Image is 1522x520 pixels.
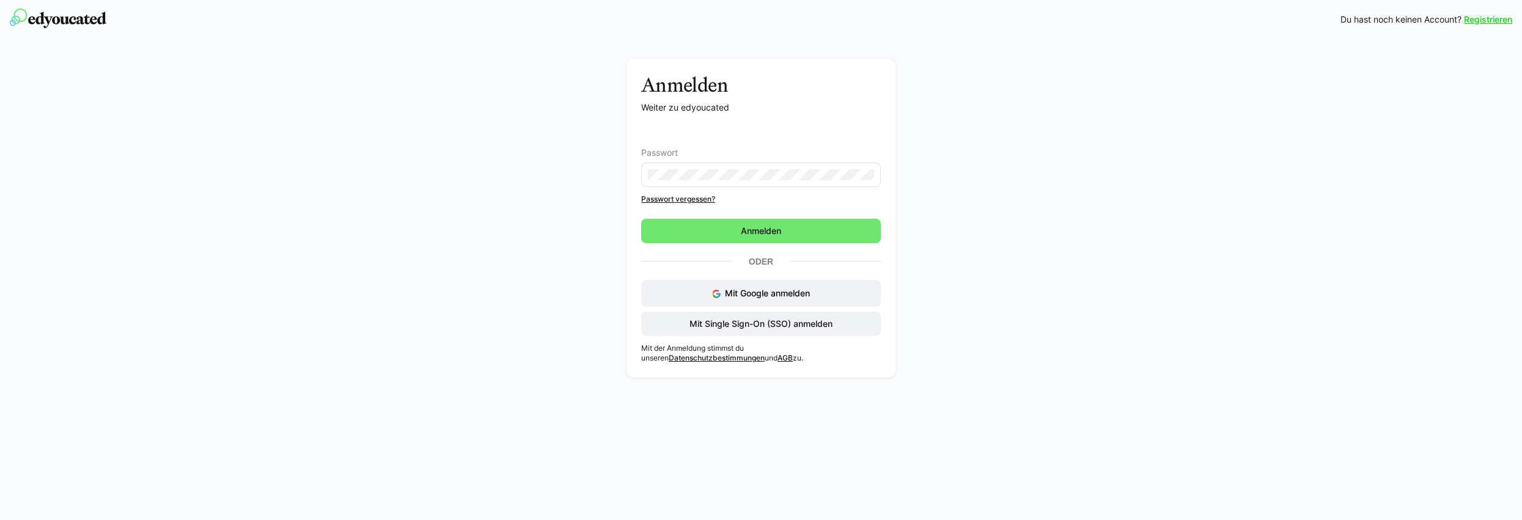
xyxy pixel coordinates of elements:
img: edyoucated [10,9,106,28]
p: Weiter zu edyoucated [641,101,881,114]
a: Datenschutzbestimmungen [669,353,765,362]
h3: Anmelden [641,73,881,97]
span: Passwort [641,148,678,158]
button: Mit Single Sign-On (SSO) anmelden [641,312,881,336]
span: Mit Google anmelden [725,288,810,298]
a: Passwort vergessen? [641,194,881,204]
span: Du hast noch keinen Account? [1340,13,1461,26]
button: Mit Google anmelden [641,280,881,307]
span: Anmelden [739,225,783,237]
a: Registrieren [1464,13,1512,26]
a: AGB [778,353,793,362]
span: Mit Single Sign-On (SSO) anmelden [688,318,834,330]
p: Mit der Anmeldung stimmst du unseren und zu. [641,343,881,363]
button: Anmelden [641,219,881,243]
p: Oder [731,253,791,270]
